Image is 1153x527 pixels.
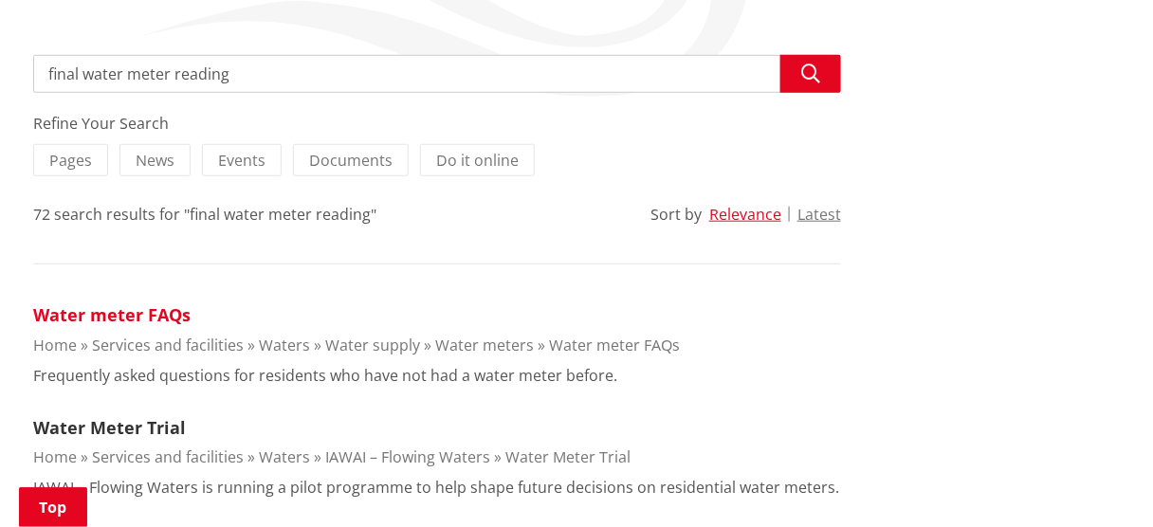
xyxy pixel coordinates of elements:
div: 72 search results for "final water meter reading" [33,203,376,226]
a: IAWAI – Flowing Waters [325,446,490,467]
a: Waters [259,446,310,467]
span: Pages [49,150,92,171]
span: News [136,150,174,171]
a: Water meter FAQs [549,335,680,355]
a: Water Meter Trial [505,446,631,467]
a: Water Meter Trial [33,416,186,439]
a: Water meter FAQs [33,303,191,326]
a: Top [19,487,87,527]
a: Home [33,446,77,467]
input: Search input [33,55,841,93]
button: Latest [797,206,841,223]
span: Documents [309,150,393,171]
span: Events [218,150,265,171]
a: Waters [259,335,310,355]
a: Water meters [435,335,534,355]
a: Services and facilities [92,446,244,467]
div: Sort by [650,203,702,226]
iframe: Messenger Launcher [1066,447,1134,516]
a: Water supply [325,335,420,355]
p: IAWAI – Flowing Waters is running a pilot programme to help shape future decisions on residential... [33,476,839,499]
a: Home [33,335,77,355]
button: Relevance [709,206,781,223]
p: Frequently asked questions for residents who have not had a water meter before. [33,364,617,387]
a: Services and facilities [92,335,244,355]
span: Do it online [436,150,519,171]
div: Refine Your Search [33,112,841,135]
